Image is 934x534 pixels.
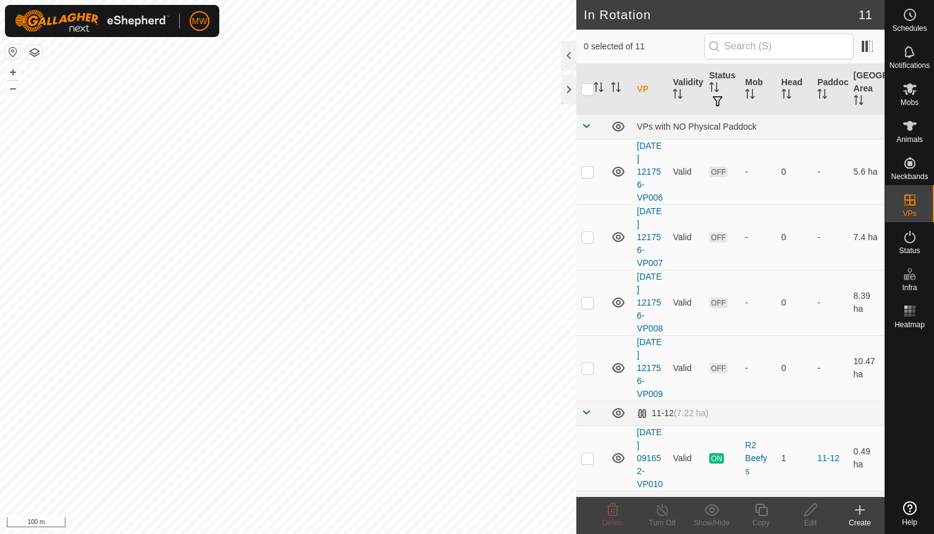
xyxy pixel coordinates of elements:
[668,425,704,491] td: Valid
[786,517,835,528] div: Edit
[745,362,771,375] div: -
[637,122,880,131] div: VPs with NO Physical Paddock
[835,517,885,528] div: Create
[6,44,20,59] button: Reset Map
[812,139,848,204] td: -
[687,517,736,528] div: Show/Hide
[15,10,169,32] img: Gallagher Logo
[709,298,728,308] span: OFF
[745,439,771,478] div: R2 Beefys
[745,296,771,309] div: -
[745,165,771,178] div: -
[709,363,728,373] span: OFF
[668,335,704,401] td: Valid
[709,453,724,464] span: ON
[776,270,812,335] td: 0
[668,204,704,270] td: Valid
[594,84,604,94] p-sorticon: Activate to sort
[776,204,812,270] td: 0
[239,518,285,529] a: Privacy Policy
[668,139,704,204] td: Valid
[849,204,885,270] td: 7.4 ha
[637,408,709,419] div: 11-12
[776,335,812,401] td: 0
[849,335,885,401] td: 10.47 ha
[632,64,668,115] th: VP
[637,427,663,489] a: [DATE] 091652-VP010
[704,33,854,59] input: Search (S)
[902,284,917,291] span: Infra
[6,81,20,96] button: –
[668,270,704,335] td: Valid
[776,139,812,204] td: 0
[300,518,337,529] a: Contact Us
[602,519,624,527] span: Delete
[736,517,786,528] div: Copy
[6,65,20,80] button: +
[849,139,885,204] td: 5.6 ha
[902,210,916,217] span: VPs
[776,64,812,115] th: Head
[894,321,925,328] span: Heatmap
[704,64,740,115] th: Status
[709,84,719,94] p-sorticon: Activate to sort
[891,173,928,180] span: Neckbands
[849,425,885,491] td: 0.49 ha
[745,91,755,101] p-sorticon: Activate to sort
[740,64,776,115] th: Mob
[859,6,872,24] span: 11
[192,15,208,28] span: MW
[812,204,848,270] td: -
[781,91,791,101] p-sorticon: Activate to sort
[584,40,704,53] span: 0 selected of 11
[637,206,663,268] a: [DATE] 121756-VP007
[637,337,663,399] a: [DATE] 121756-VP009
[637,517,687,528] div: Turn Off
[709,232,728,243] span: OFF
[709,167,728,177] span: OFF
[745,231,771,244] div: -
[896,136,923,143] span: Animals
[854,97,864,107] p-sorticon: Activate to sort
[817,91,827,101] p-sorticon: Activate to sort
[849,270,885,335] td: 8.39 ha
[668,64,704,115] th: Validity
[27,45,42,60] button: Map Layers
[812,64,848,115] th: Paddock
[899,247,920,254] span: Status
[849,64,885,115] th: [GEOGRAPHIC_DATA] Area
[890,62,930,69] span: Notifications
[637,141,663,202] a: [DATE] 121756-VP006
[611,84,621,94] p-sorticon: Activate to sort
[637,272,663,333] a: [DATE] 121756-VP008
[673,91,683,101] p-sorticon: Activate to sort
[885,496,934,531] a: Help
[902,519,917,526] span: Help
[674,408,709,418] span: (7.22 ha)
[817,453,839,463] a: 11-12
[901,99,919,106] span: Mobs
[892,25,927,32] span: Schedules
[584,7,859,22] h2: In Rotation
[812,335,848,401] td: -
[812,270,848,335] td: -
[776,425,812,491] td: 1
